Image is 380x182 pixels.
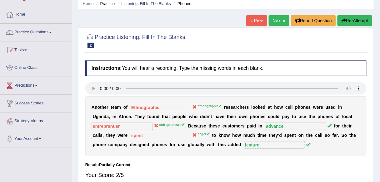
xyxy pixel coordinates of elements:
a: Practice Questions [0,24,72,39]
b: d [277,114,280,119]
b: s [100,133,102,138]
b: e [238,123,241,128]
b: r [236,105,237,110]
b: w [227,133,230,138]
input: blank [130,132,191,139]
b: l [292,105,293,110]
b: h [210,123,213,128]
b: m [243,133,247,138]
b: a [318,133,320,138]
b: e [242,105,245,110]
b: h [274,105,277,110]
b: e [217,123,220,128]
b: t [209,123,210,128]
b: h [232,133,235,138]
b: o [195,114,198,119]
b: p [247,123,250,128]
button: Report Question [291,15,336,26]
a: « Prev [246,15,267,26]
b: o [111,142,114,147]
b: A [92,105,95,110]
b: l [342,114,343,119]
li: Phones [172,1,191,7]
b: t [227,114,228,119]
b: B [188,123,191,128]
b: c [108,142,111,147]
b: h [320,114,323,119]
b: e [347,123,349,128]
b: n [114,114,117,119]
sup: eager [198,132,210,136]
b: w [117,133,121,138]
a: Success Stories [0,95,72,110]
b: c [315,133,318,138]
b: c [194,123,196,128]
b: e [306,105,308,110]
b: c [93,133,95,138]
b: o [149,114,152,119]
b: t [162,114,163,119]
b: n [339,105,342,110]
b: e [112,105,115,110]
b: n [245,114,248,119]
sup: ethnographic [198,104,222,108]
b: h [102,105,104,110]
b: s [308,105,311,110]
b: p [318,114,321,119]
b: o [123,105,126,110]
b: o [157,142,160,147]
b: c [237,105,240,110]
b: s [135,142,137,147]
b: k [219,133,221,138]
b: v [220,114,222,119]
b: m [260,133,264,138]
b: n [122,142,125,147]
b: w [280,105,283,110]
b: S [342,133,344,138]
b: a [99,114,101,119]
b: s [227,123,230,128]
input: blank [92,122,153,130]
b: r [123,133,125,138]
b: t [168,114,170,119]
b: l [252,105,253,110]
b: o [97,105,100,110]
a: Next » [269,15,289,26]
b: i [233,114,235,119]
b: r [245,105,246,110]
b: f [122,114,123,119]
b: a [129,114,131,119]
b: i [338,105,340,110]
b: t [292,114,294,119]
b: t [100,105,102,110]
b: e [222,114,225,119]
b: e [304,114,306,119]
b: o [252,105,255,110]
b: d [263,105,266,110]
b: n [101,114,104,119]
b: s [247,105,249,110]
b: u [247,133,250,138]
b: h [214,114,217,119]
b: a [268,105,270,110]
b: s [201,123,204,128]
b: l [321,133,322,138]
b: t [111,105,112,110]
b: f [126,105,128,110]
b: e [231,105,233,110]
b: r [338,123,340,128]
b: i [125,114,126,119]
b: h [95,142,98,147]
b: m [234,123,238,128]
b: e [191,123,194,128]
a: Strategy Videos [0,113,72,128]
b: p [152,142,154,147]
b: , [102,133,104,138]
b: a [349,114,351,119]
b: o [98,142,101,147]
b: s [263,114,266,119]
b: o [343,114,346,119]
b: u [225,123,228,128]
a: Listening: Fill In The Blanks [121,1,171,6]
b: h [310,114,313,119]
